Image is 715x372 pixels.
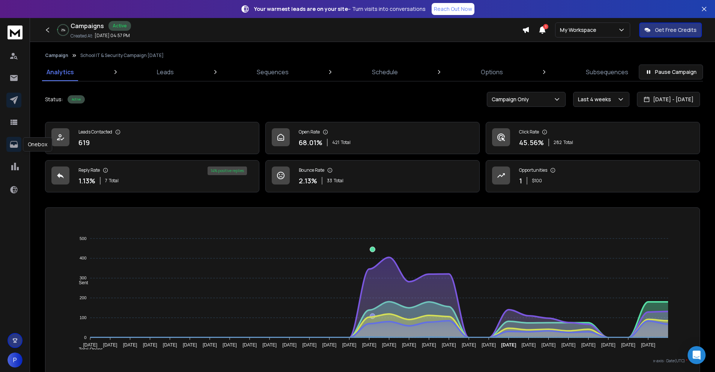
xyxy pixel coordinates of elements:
div: Open Intercom Messenger [688,346,706,364]
p: Analytics [47,67,74,76]
tspan: [DATE] [621,342,635,348]
tspan: 300 [80,276,86,280]
div: Active [108,21,131,31]
span: 421 [332,139,339,145]
tspan: [DATE] [482,342,496,348]
tspan: [DATE] [362,342,376,348]
p: 2 % [61,28,65,32]
p: x-axis : Date(UTC) [57,358,688,364]
tspan: [DATE] [302,342,316,348]
span: 33 [327,178,332,184]
a: Bounce Rate2.13%33Total [265,160,480,192]
tspan: [DATE] [641,342,655,348]
img: logo [8,25,23,39]
tspan: [DATE] [462,342,476,348]
a: Opportunities1$100 [486,160,700,192]
button: [DATE] - [DATE] [637,92,700,107]
a: Subsequences [581,63,633,81]
span: 1 [543,24,548,29]
tspan: [DATE] [402,342,416,348]
button: Campaign [45,52,68,58]
tspan: [DATE] [143,342,157,348]
tspan: [DATE] [521,342,536,348]
p: $ 100 [532,178,542,184]
p: Leads [157,67,174,76]
span: Sent [73,280,88,285]
p: Subsequences [586,67,628,76]
p: Leads Contacted [78,129,112,135]
tspan: [DATE] [442,342,456,348]
p: 1 [519,175,522,186]
p: Open Rate [299,129,320,135]
a: Leads [152,63,178,81]
tspan: 100 [80,315,86,320]
p: Opportunities [519,167,547,173]
strong: Your warmest leads are on your site [254,5,348,12]
tspan: 500 [80,236,86,241]
a: Analytics [42,63,78,81]
a: Reply Rate1.13%7Total14% positive replies [45,160,259,192]
p: My Workspace [560,26,599,34]
span: Total [563,139,573,145]
tspan: [DATE] [103,342,117,348]
p: Options [481,67,503,76]
span: Total [341,139,351,145]
tspan: 200 [80,295,86,300]
a: Leads Contacted619 [45,122,259,154]
p: Campaign Only [492,96,532,103]
tspan: [DATE] [382,342,396,348]
tspan: 0 [84,335,86,340]
h1: Campaigns [71,21,104,30]
div: Onebox [23,137,52,151]
button: Get Free Credits [639,22,702,37]
span: Total Opens [73,347,103,352]
a: Click Rate45.56%282Total [486,122,700,154]
span: Total [109,178,119,184]
p: – Turn visits into conversations [254,5,426,13]
tspan: [DATE] [183,342,197,348]
button: P [8,352,23,367]
p: Bounce Rate [299,167,324,173]
tspan: [DATE] [581,342,596,348]
tspan: [DATE] [322,342,337,348]
p: 2.13 % [299,175,317,186]
tspan: [DATE] [163,342,177,348]
p: Sequences [257,67,289,76]
tspan: [DATE] [262,342,277,348]
tspan: [DATE] [282,342,297,348]
a: Schedule [367,63,402,81]
tspan: [DATE] [422,342,436,348]
tspan: [DATE] [542,342,556,348]
span: 7 [105,178,107,184]
a: Open Rate68.01%421Total [265,122,480,154]
a: Options [476,63,507,81]
p: Click Rate [519,129,539,135]
p: Get Free Credits [655,26,697,34]
tspan: [DATE] [203,342,217,348]
p: [DATE] 04:57 PM [95,33,130,39]
span: Total [334,178,343,184]
p: 1.13 % [78,175,95,186]
a: Sequences [252,63,293,81]
tspan: [DATE] [561,342,576,348]
p: Reply Rate [78,167,100,173]
p: 45.56 % [519,137,544,148]
tspan: [DATE] [501,342,516,348]
p: Last 4 weeks [578,96,614,103]
p: Status: [45,96,63,103]
p: 619 [78,137,90,148]
tspan: [DATE] [342,342,357,348]
tspan: [DATE] [223,342,237,348]
tspan: 400 [80,256,86,261]
p: Schedule [372,67,398,76]
span: 282 [554,139,562,145]
tspan: [DATE] [601,342,616,348]
button: Pause Campaign [639,64,703,79]
a: Reach Out Now [432,3,474,15]
tspan: [DATE] [83,342,97,348]
p: 68.01 % [299,137,322,148]
p: School IT & Security Campaign [DATE] [80,52,164,58]
tspan: [DATE] [242,342,257,348]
